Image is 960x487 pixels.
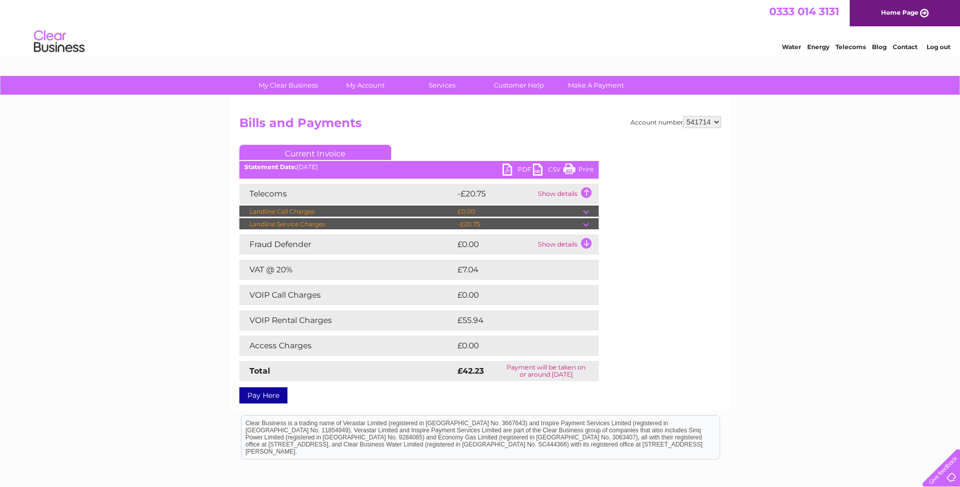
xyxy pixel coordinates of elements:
a: My Clear Business [246,76,330,95]
a: Customer Help [477,76,561,95]
td: £55.94 [455,310,578,331]
td: £0.00 [455,234,535,255]
td: Payment will be taken on or around [DATE] [494,361,599,381]
a: Energy [807,43,829,51]
img: logo.png [33,26,85,57]
td: £0.00 [455,285,575,305]
td: Landline Service Charges [239,218,455,230]
a: Telecoms [836,43,866,51]
a: Log out [927,43,950,51]
td: -£20.75 [455,218,583,230]
h2: Bills and Payments [239,116,721,135]
a: 0333 014 3131 [769,5,839,18]
a: Contact [893,43,917,51]
td: £0.00 [455,336,575,356]
td: VAT @ 20% [239,260,455,280]
a: Water [782,43,801,51]
a: Make A Payment [554,76,638,95]
td: VOIP Call Charges [239,285,455,305]
a: Blog [872,43,887,51]
b: Statement Date: [244,163,297,171]
a: Services [400,76,484,95]
td: Telecoms [239,184,455,204]
td: Show details [535,234,599,255]
td: VOIP Rental Charges [239,310,455,331]
td: Access Charges [239,336,455,356]
a: PDF [503,164,533,178]
td: Fraud Defender [239,234,455,255]
td: Show details [535,184,599,204]
strong: Total [249,366,270,376]
a: CSV [533,164,563,178]
div: Clear Business is a trading name of Verastar Limited (registered in [GEOGRAPHIC_DATA] No. 3667643... [241,6,720,49]
a: Print [563,164,594,178]
td: Landline Call Charges [239,206,455,218]
a: Pay Here [239,387,287,403]
div: Account number [631,116,721,128]
strong: £42.23 [457,366,484,376]
td: £7.04 [455,260,575,280]
a: Current Invoice [239,145,391,160]
td: £0.00 [455,206,583,218]
td: -£20.75 [455,184,535,204]
div: [DATE] [239,164,599,171]
a: My Account [323,76,407,95]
